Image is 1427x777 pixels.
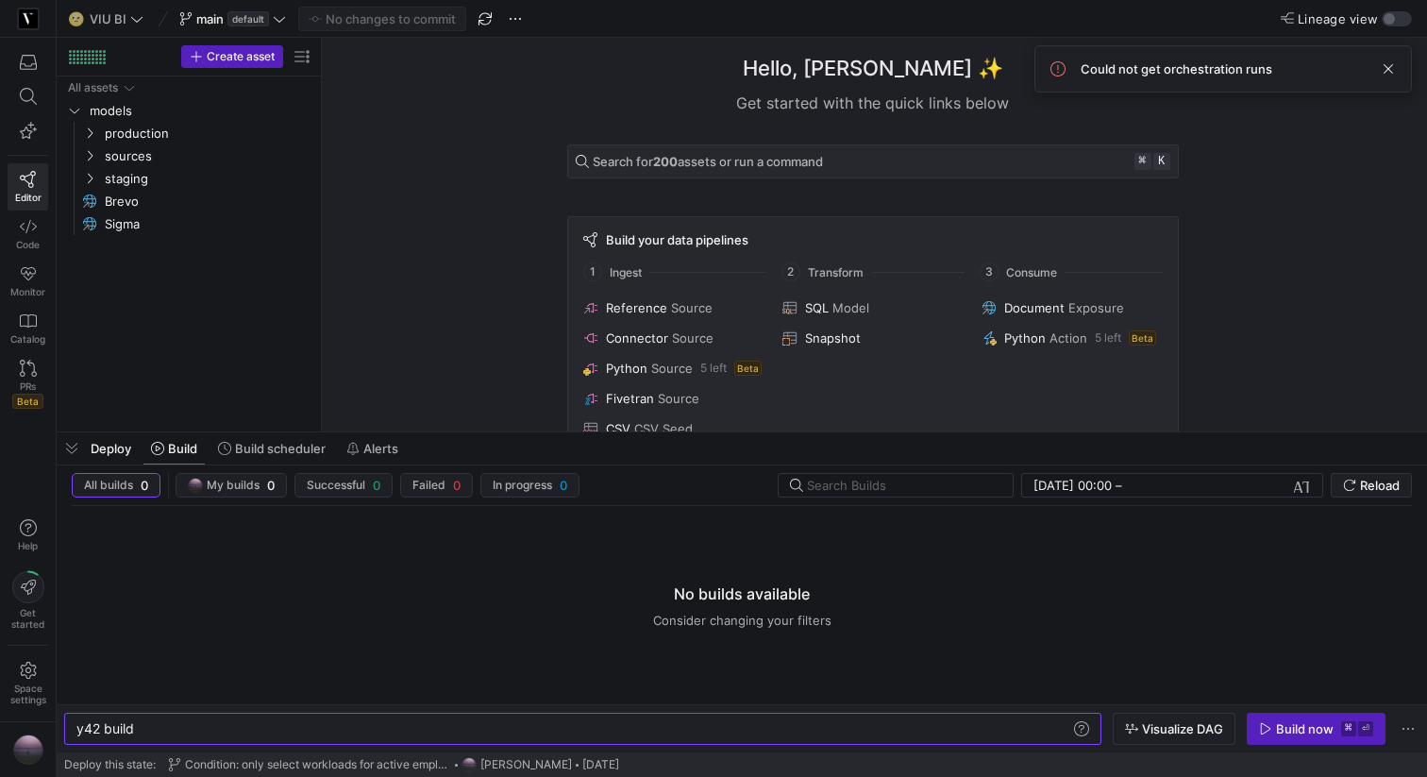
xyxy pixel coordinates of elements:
button: ConnectorSource [579,327,767,349]
span: CSV Seed [634,421,693,436]
span: 0 [373,478,380,493]
button: Getstarted [8,564,48,637]
span: Build [168,441,197,456]
span: Reference [606,300,667,315]
span: y42 build [76,720,134,736]
button: https://storage.googleapis.com/y42-prod-data-exchange/images/VtGnwq41pAtzV0SzErAhijSx9Rgo16q39DKO... [8,730,48,769]
img: https://storage.googleapis.com/y42-prod-data-exchange/images/VtGnwq41pAtzV0SzErAhijSx9Rgo16q39DKO... [462,757,477,772]
button: Condition: only select workloads for active employeeshttps://storage.googleapis.com/y42-prod-data... [163,752,624,777]
span: sources [105,145,311,167]
span: Action [1049,330,1087,346]
span: [DATE] [582,758,619,771]
button: In progress0 [480,473,579,498]
span: Create asset [207,50,275,63]
span: Sigma​​​​​ [105,213,292,235]
button: Reload [1331,473,1412,498]
button: Failed0 [400,473,473,498]
button: Successful0 [294,473,393,498]
span: 🌝 [69,12,82,25]
span: Editor [15,192,42,203]
div: Press SPACE to select this row. [64,144,313,167]
span: 0 [267,478,275,493]
span: default [227,11,269,26]
a: Monitor [8,258,48,305]
button: Build now⌘⏎ [1247,713,1385,745]
a: Editor [8,163,48,211]
kbd: ⌘ [1134,153,1151,170]
span: Consider changing your filters [653,613,831,628]
div: Get started with the quick links below [567,92,1179,114]
span: Beta [1129,330,1156,346]
button: Create asset [181,45,283,68]
span: Code [16,239,40,250]
button: 🌝VIU BI [64,7,148,31]
div: Press SPACE to select this row. [64,122,313,144]
span: Could not get orchestration runs [1081,61,1272,76]
button: All builds0 [72,473,160,498]
button: Search for200assets or run a command⌘k [567,144,1179,178]
span: Space settings [10,683,46,705]
a: Brevo​​​​​ [64,190,313,212]
button: CSVCSV Seed [579,417,767,440]
span: CSV [606,421,630,436]
a: PRsBeta [8,352,48,416]
a: Catalog [8,305,48,352]
button: ReferenceSource [579,296,767,319]
kbd: k [1153,153,1170,170]
span: Reload [1360,478,1400,493]
div: All assets [68,81,118,94]
span: Alerts [363,441,398,456]
a: https://storage.googleapis.com/y42-prod-data-exchange/images/zgRs6g8Sem6LtQCmmHzYBaaZ8bA8vNBoBzxR... [8,3,48,35]
strong: 200 [653,154,678,169]
img: https://storage.googleapis.com/y42-prod-data-exchange/images/VtGnwq41pAtzV0SzErAhijSx9Rgo16q39DKO... [188,478,203,493]
div: Build now [1276,721,1334,736]
kbd: ⌘ [1341,721,1356,736]
span: 5 left [1095,331,1121,345]
span: production [105,123,311,144]
input: End datetime [1126,478,1250,493]
span: Exposure [1068,300,1124,315]
button: DocumentExposure [978,296,1166,319]
span: Catalog [10,333,45,345]
kbd: ⏎ [1358,721,1373,736]
button: maindefault [175,7,291,31]
span: staging [105,168,311,190]
span: In progress [493,479,552,492]
span: Source [651,361,693,376]
a: Spacesettings [8,653,48,714]
span: 0 [560,478,567,493]
span: SQL [805,300,829,315]
span: Deploy this state: [64,758,156,771]
h3: No builds available [674,583,810,605]
span: Beta [734,361,762,376]
button: Alerts [338,432,407,465]
span: PRs [20,380,36,392]
button: PythonSource5 leftBeta [579,357,767,380]
span: main [196,11,224,26]
span: Deploy [91,441,131,456]
span: Visualize DAG [1142,721,1223,736]
span: Source [671,300,713,315]
span: Source [672,330,713,346]
input: Search Builds [807,478,998,493]
span: Source [658,391,699,406]
span: VIU BI [90,11,126,26]
button: Visualize DAG [1113,713,1235,745]
span: Python [1004,330,1046,346]
div: Press SPACE to select this row. [64,212,313,235]
span: Lineage view [1298,11,1378,26]
span: Build scheduler [235,441,326,456]
img: https://storage.googleapis.com/y42-prod-data-exchange/images/zgRs6g8Sem6LtQCmmHzYBaaZ8bA8vNBoBzxR... [19,9,38,28]
div: Press SPACE to select this row. [64,167,313,190]
h1: Hello, [PERSON_NAME] ✨ [743,53,1003,84]
button: FivetranSource [579,387,767,410]
img: https://storage.googleapis.com/y42-prod-data-exchange/images/VtGnwq41pAtzV0SzErAhijSx9Rgo16q39DKO... [13,735,43,765]
span: [PERSON_NAME] [480,758,572,771]
span: Successful [307,479,365,492]
span: Monitor [10,286,45,297]
span: Get started [11,607,44,630]
a: Sigma​​​​​ [64,212,313,235]
span: My builds [207,479,260,492]
span: Build your data pipelines [606,232,748,247]
span: Snapshot [805,330,861,346]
